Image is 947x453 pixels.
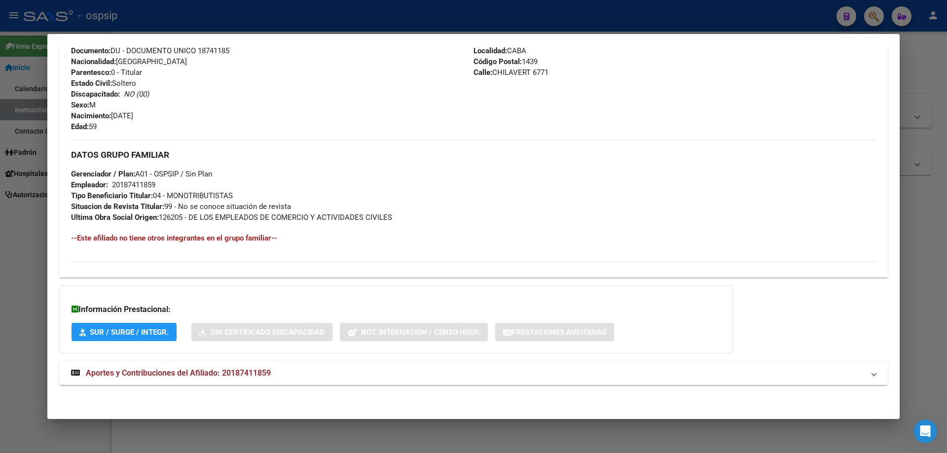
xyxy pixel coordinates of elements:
h4: --Este afiliado no tiene otros integrantes en el grupo familiar-- [71,233,876,244]
span: DU - DOCUMENTO UNICO 18741185 [71,46,229,55]
span: Aportes y Contribuciones del Afiliado: 20187411859 [86,368,271,378]
strong: Edad: [71,122,89,131]
h3: Información Prestacional: [72,304,721,315]
span: [DATE] [71,111,133,120]
strong: Parentesco: [71,68,111,77]
strong: Código Postal: [473,57,522,66]
span: A01 - OSPSIP / Sin Plan [71,170,212,178]
strong: Estado Civil: [71,79,112,88]
button: SUR / SURGE / INTEGR. [72,323,177,341]
button: Not. Internacion / Censo Hosp. [340,323,488,341]
span: 59 [71,122,97,131]
span: SUR / SURGE / INTEGR. [90,328,169,337]
span: 04 - MONOTRIBUTISTAS [71,191,233,200]
strong: Discapacitado: [71,90,120,99]
strong: Tipo Beneficiario Titular: [71,191,153,200]
span: Prestaciones Auditadas [511,328,606,337]
strong: Documento: [71,46,110,55]
strong: Empleador: [71,180,108,189]
button: Sin Certificado Discapacidad [191,323,332,341]
h3: DATOS GRUPO FAMILIAR [71,149,876,160]
span: M [71,101,96,109]
i: NO (00) [124,90,149,99]
strong: Gerenciador / Plan: [71,170,135,178]
span: CHILAVERT 6771 [473,68,548,77]
strong: Situacion de Revista Titular: [71,202,164,211]
strong: Nacionalidad: [71,57,116,66]
strong: Sexo: [71,101,89,109]
strong: Calle: [473,68,492,77]
div: 20187411859 [112,179,155,190]
span: Not. Internacion / Censo Hosp. [361,328,480,337]
span: Soltero [71,79,136,88]
span: 99 - No se conoce situación de revista [71,202,291,211]
iframe: Intercom live chat [913,419,937,443]
span: Sin Certificado Discapacidad [211,328,325,337]
span: CABA [473,46,526,55]
span: 126205 - DE LOS EMPLEADOS DE COMERCIO Y ACTIVIDADES CIVILES [71,213,392,222]
span: 1439 [473,57,538,66]
span: 0 - Titular [71,68,142,77]
span: [GEOGRAPHIC_DATA] [71,57,187,66]
strong: Ultima Obra Social Origen: [71,213,159,222]
strong: Nacimiento: [71,111,111,120]
button: Prestaciones Auditadas [495,323,614,341]
mat-expansion-panel-header: Aportes y Contribuciones del Afiliado: 20187411859 [59,361,888,385]
strong: Localidad: [473,46,507,55]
